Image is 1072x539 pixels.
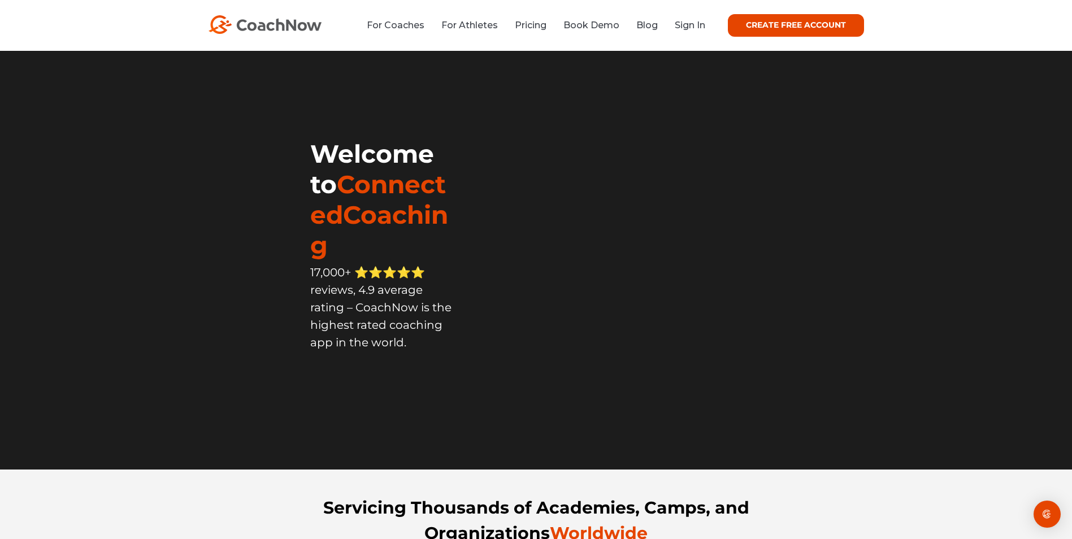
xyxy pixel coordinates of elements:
div: Open Intercom Messenger [1034,501,1061,528]
a: Sign In [675,20,705,31]
a: Book Demo [563,20,619,31]
a: CREATE FREE ACCOUNT [728,14,864,37]
h1: Welcome to [310,138,455,260]
a: Pricing [515,20,546,31]
a: For Athletes [441,20,498,31]
a: Blog [636,20,658,31]
a: For Coaches [367,20,424,31]
iframe: Embedded CTA [310,372,452,402]
span: 17,000+ ⭐️⭐️⭐️⭐️⭐️ reviews, 4.9 average rating – CoachNow is the highest rated coaching app in th... [310,266,452,349]
span: ConnectedCoaching [310,169,448,260]
img: CoachNow Logo [209,15,322,34]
